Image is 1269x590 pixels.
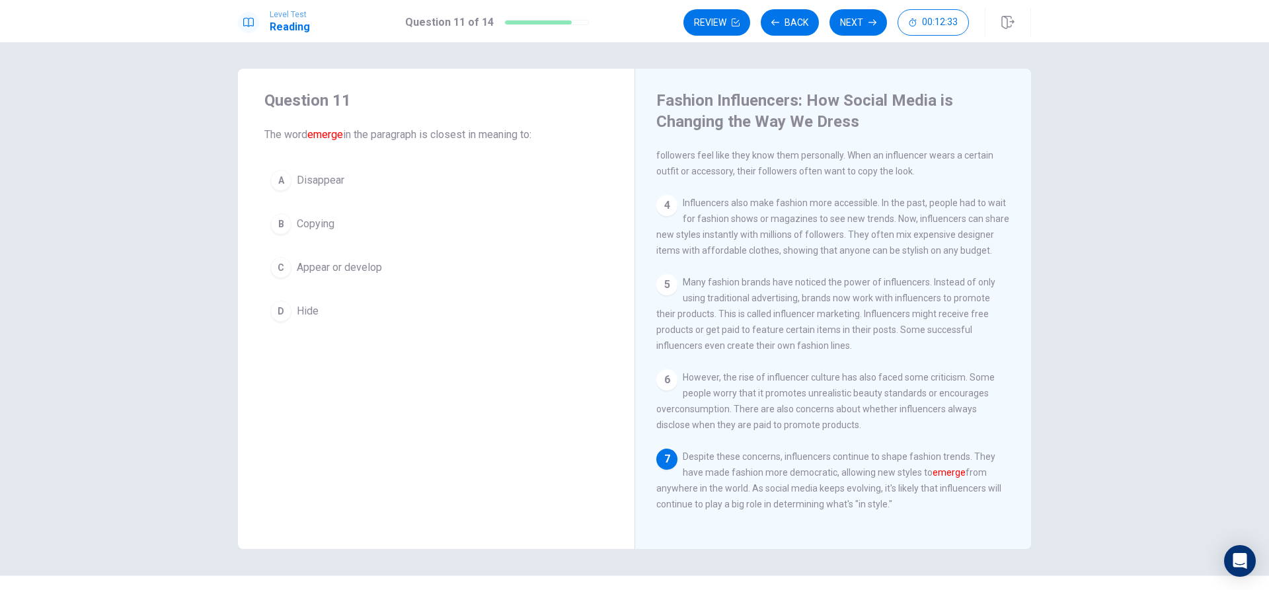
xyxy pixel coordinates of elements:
[264,90,608,111] h4: Question 11
[297,172,344,188] span: Disappear
[264,251,608,284] button: CAppear or develop
[656,449,677,470] div: 7
[270,213,291,235] div: B
[933,467,966,478] font: emerge
[898,9,969,36] button: 00:12:33
[405,15,494,30] h1: Question 11 of 14
[264,207,608,240] button: BCopying
[270,19,310,35] h1: Reading
[297,260,382,276] span: Appear or develop
[656,277,995,351] span: Many fashion brands have noticed the power of influencers. Instead of only using traditional adve...
[297,303,319,319] span: Hide
[656,198,1009,256] span: Influencers also make fashion more accessible. In the past, people had to wait for fashion shows ...
[656,274,677,295] div: 5
[656,451,1001,509] span: Despite these concerns, influencers continue to shape fashion trends. They have made fashion more...
[264,295,608,328] button: DHide
[307,128,343,141] font: emerge
[270,257,291,278] div: C
[656,90,1007,132] h4: Fashion Influencers: How Social Media is Changing the Way We Dress
[1224,545,1256,577] div: Open Intercom Messenger
[297,216,334,232] span: Copying
[656,195,677,216] div: 4
[270,170,291,191] div: A
[264,164,608,197] button: ADisappear
[761,9,819,36] button: Back
[656,372,995,430] span: However, the rise of influencer culture has also faced some criticism. Some people worry that it ...
[922,17,958,28] span: 00:12:33
[829,9,887,36] button: Next
[270,10,310,19] span: Level Test
[683,9,750,36] button: Review
[264,127,608,143] span: The word in the paragraph is closest in meaning to:
[656,369,677,390] div: 6
[270,301,291,322] div: D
